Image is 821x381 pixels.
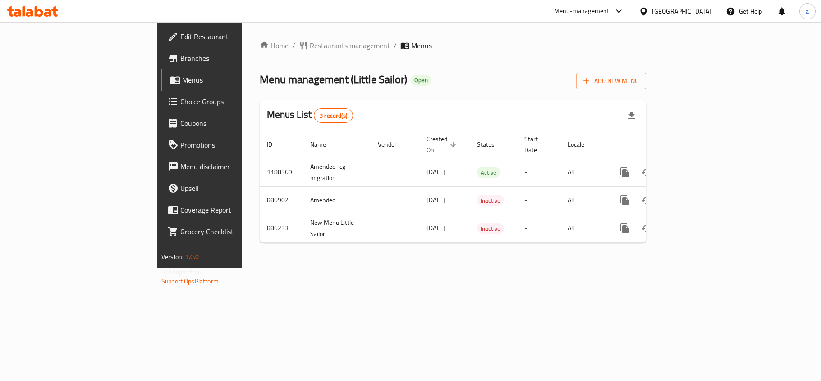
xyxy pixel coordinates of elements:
li: / [394,40,397,51]
td: - [517,186,560,214]
a: Coverage Report [161,199,294,221]
span: Promotions [180,139,287,150]
span: ID [267,139,284,150]
a: Edit Restaurant [161,26,294,47]
button: more [614,190,636,211]
span: Status [477,139,506,150]
a: Restaurants management [299,40,390,51]
h2: Menus List [267,108,353,123]
a: Menu disclaimer [161,156,294,177]
span: [DATE] [427,222,445,234]
th: Actions [607,131,708,158]
span: Name [310,139,338,150]
a: Menus [161,69,294,91]
td: Amended [303,186,371,214]
span: Inactive [477,195,504,206]
button: Change Status [636,190,657,211]
a: Grocery Checklist [161,221,294,242]
span: Created On [427,134,459,155]
td: - [517,214,560,242]
td: All [560,158,607,186]
td: New Menu Little Sailor [303,214,371,242]
td: All [560,186,607,214]
span: [DATE] [427,166,445,178]
span: Menus [411,40,432,51]
span: 1.0.0 [185,251,199,263]
span: a [806,6,809,16]
span: Menu disclaimer [180,161,287,172]
nav: breadcrumb [260,40,646,51]
span: Vendor [378,139,408,150]
td: All [560,214,607,242]
div: Export file [621,105,642,126]
span: Version: [161,251,183,263]
span: 3 record(s) [314,112,353,120]
span: Inactive [477,223,504,234]
div: Total records count [314,108,353,123]
div: [GEOGRAPHIC_DATA] [652,6,711,16]
span: Coverage Report [180,204,287,215]
span: Menus [182,74,287,85]
span: Upsell [180,183,287,194]
span: Branches [180,53,287,64]
span: Active [477,167,500,178]
span: Restaurants management [310,40,390,51]
div: Open [411,75,431,86]
span: Menu management ( Little Sailor ) [260,69,407,89]
a: Branches [161,47,294,69]
a: Promotions [161,134,294,156]
button: more [614,218,636,239]
span: Choice Groups [180,96,287,107]
a: Support.OpsPlatform [161,275,219,287]
a: Choice Groups [161,91,294,112]
span: [DATE] [427,194,445,206]
button: Add New Menu [576,73,646,89]
td: - [517,158,560,186]
span: Add New Menu [583,75,639,87]
span: Get support on: [161,266,203,278]
span: Edit Restaurant [180,31,287,42]
a: Upsell [161,177,294,199]
span: Coupons [180,118,287,129]
span: Grocery Checklist [180,226,287,237]
div: Menu-management [554,6,610,17]
a: Coupons [161,112,294,134]
span: Open [411,76,431,84]
button: Change Status [636,162,657,183]
button: Change Status [636,218,657,239]
button: more [614,162,636,183]
span: Start Date [524,134,550,155]
table: enhanced table [260,131,708,243]
span: Locale [568,139,596,150]
td: Amended -cg migration [303,158,371,186]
